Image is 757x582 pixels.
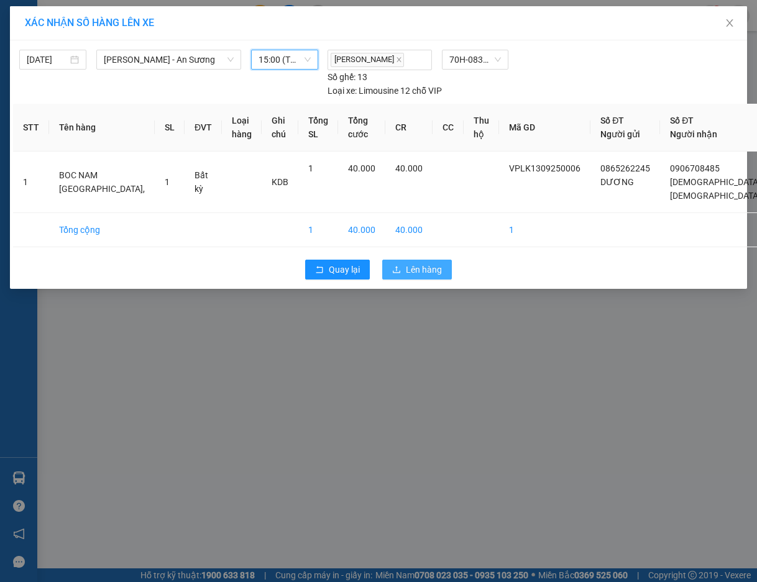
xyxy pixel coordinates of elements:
[165,177,170,187] span: 1
[464,104,499,152] th: Thu hộ
[315,265,324,275] span: rollback
[13,152,49,213] td: 1
[308,163,313,173] span: 1
[49,104,155,152] th: Tên hàng
[227,56,234,63] span: down
[298,213,338,247] td: 1
[329,263,360,276] span: Quay lại
[600,116,624,125] span: Số ĐT
[98,37,171,53] span: 01 Võ Văn Truyện, KP.1, Phường 2
[338,104,385,152] th: Tổng cước
[328,84,357,98] span: Loại xe:
[49,152,155,213] td: BOC NAM [GEOGRAPHIC_DATA],
[433,104,464,152] th: CC
[4,90,76,98] span: In ngày:
[4,7,60,62] img: logo
[104,50,233,69] span: Châu Thành - An Sương
[27,90,76,98] span: 15:02:36 [DATE]
[155,104,185,152] th: SL
[98,7,170,17] strong: ĐỒNG PHƯỚC
[385,213,433,247] td: 40.000
[600,129,640,139] span: Người gửi
[600,177,634,187] span: DƯƠNG
[725,18,735,28] span: close
[4,80,130,88] span: [PERSON_NAME]:
[670,163,720,173] span: 0906708485
[385,104,433,152] th: CR
[34,67,152,77] span: -----------------------------------------
[298,104,338,152] th: Tổng SL
[262,104,298,152] th: Ghi chú
[509,163,580,173] span: VPLK1309250006
[27,53,68,66] input: 13/09/2025
[670,116,694,125] span: Số ĐT
[670,129,717,139] span: Người nhận
[13,104,49,152] th: STT
[382,260,452,280] button: uploadLên hàng
[499,213,590,247] td: 1
[328,70,367,84] div: 13
[449,50,501,69] span: 70H-083.92
[396,57,402,63] span: close
[222,104,262,152] th: Loại hàng
[49,213,155,247] td: Tổng cộng
[305,260,370,280] button: rollbackQuay lại
[328,84,442,98] div: Limousine 12 chỗ VIP
[98,20,167,35] span: Bến xe [GEOGRAPHIC_DATA]
[348,163,375,173] span: 40.000
[98,55,152,63] span: Hotline: 19001152
[62,79,131,88] span: VPLK1309250006
[338,213,385,247] td: 40.000
[272,177,288,187] span: KDB
[185,104,222,152] th: ĐVT
[600,163,650,173] span: 0865262245
[395,163,423,173] span: 40.000
[499,104,590,152] th: Mã GD
[331,53,404,67] span: [PERSON_NAME]
[392,265,401,275] span: upload
[406,263,442,276] span: Lên hàng
[185,152,222,213] td: Bất kỳ
[25,17,154,29] span: XÁC NHẬN SỐ HÀNG LÊN XE
[259,50,311,69] span: 15:00 (TC) - 70H-083.92
[712,6,747,41] button: Close
[328,70,356,84] span: Số ghế:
